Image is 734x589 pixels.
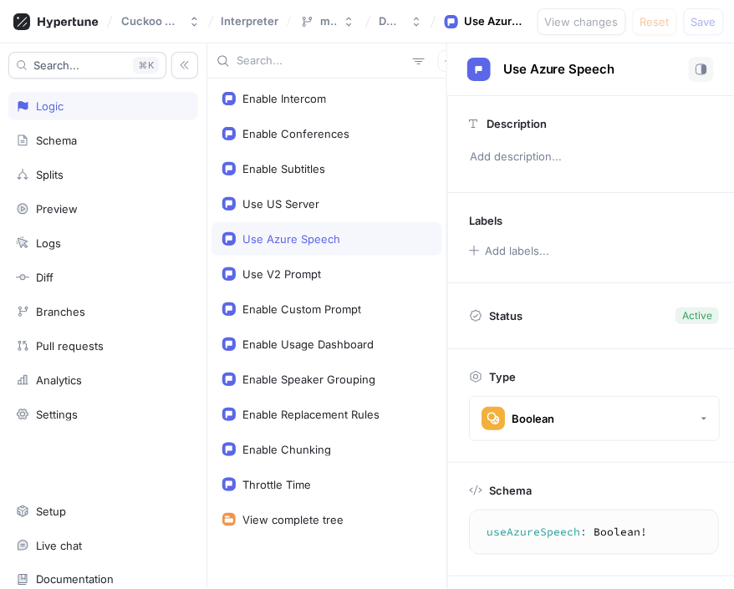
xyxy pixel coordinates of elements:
[36,408,78,421] div: Settings
[242,232,340,246] div: Use Azure Speech
[293,8,360,35] button: main
[465,13,528,30] div: Use Azure Speech
[242,478,311,491] div: Throttle Time
[237,53,406,69] input: Search...
[489,304,522,328] p: Status
[373,8,429,35] button: Draft
[121,14,176,28] div: Cuckoo Labs
[242,267,321,281] div: Use V2 Prompt
[463,240,553,261] button: Add labels...
[242,162,325,175] div: Enable Subtitles
[242,373,375,386] div: Enable Speaker Grouping
[469,396,720,441] button: Boolean
[242,197,319,211] div: Use US Server
[221,15,278,27] span: Interpreter
[477,517,711,547] textarea: useAzureSpeech: Boolean!
[242,127,349,140] div: Enable Conferences
[242,408,380,421] div: Enable Replacement Rules
[242,513,344,526] div: View complete tree
[545,17,619,27] span: View changes
[115,8,206,35] button: Cuckoo Labs
[36,373,82,387] div: Analytics
[8,52,166,79] button: Search...K
[36,573,114,586] div: Documentation
[640,17,670,27] span: Reset
[691,17,716,27] span: Save
[320,14,336,28] div: main
[512,412,554,426] div: Boolean
[36,236,61,250] div: Logs
[242,443,331,456] div: Enable Chunking
[36,539,82,552] div: Live chat
[36,305,85,318] div: Branches
[36,271,54,284] div: Diff
[489,370,516,383] p: Type
[36,168,64,181] div: Splits
[36,339,104,353] div: Pull requests
[682,308,712,323] div: Active
[133,57,159,74] div: K
[487,117,547,130] p: Description
[242,302,361,316] div: Enable Custom Prompt
[242,92,326,105] div: Enable Intercom
[33,60,79,70] span: Search...
[36,134,77,147] div: Schema
[469,214,502,227] p: Labels
[380,14,399,28] div: Draft
[36,505,66,518] div: Setup
[36,202,78,216] div: Preview
[485,246,549,256] div: Add labels...
[684,8,724,35] button: Save
[538,8,626,35] button: View changes
[36,99,64,113] div: Logic
[242,338,374,351] div: Enable Usage Dashboard
[503,63,615,76] span: Use Azure Speech
[489,484,532,497] p: Schema
[462,143,726,171] p: Add description...
[633,8,677,35] button: Reset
